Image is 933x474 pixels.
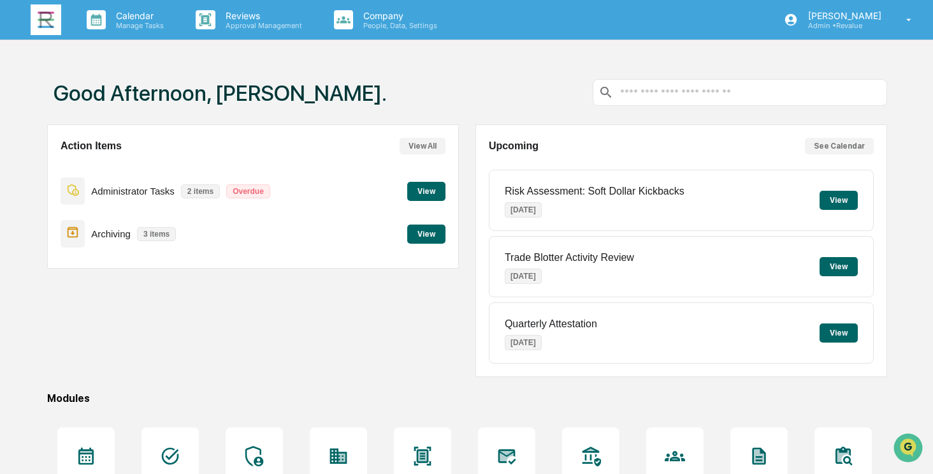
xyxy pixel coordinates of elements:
[353,10,444,21] p: Company
[27,97,50,120] img: 8933085812038_c878075ebb4cc5468115_72.jpg
[353,21,444,30] p: People, Data, Settings
[226,184,270,198] p: Overdue
[106,10,170,21] p: Calendar
[57,110,175,120] div: We're available if you need us!
[13,26,232,47] p: How can we help?
[400,138,445,154] button: View All
[13,227,23,237] div: 🖐️
[217,101,232,116] button: Start new chat
[820,191,858,210] button: View
[820,257,858,276] button: View
[137,227,176,241] p: 3 items
[127,281,154,291] span: Pylon
[505,318,597,330] p: Quarterly Attestation
[407,184,445,196] a: View
[25,226,82,239] span: Preclearance
[215,10,308,21] p: Reviews
[91,186,175,196] p: Administrator Tasks
[91,228,131,239] p: Archiving
[505,335,542,350] p: [DATE]
[13,97,36,120] img: 1746055101610-c473b297-6a78-478c-a979-82029cc54cd1
[13,251,23,262] div: 🔎
[25,250,80,263] span: Data Lookup
[489,140,539,152] h2: Upcoming
[505,186,684,197] p: Risk Assessment: Soft Dollar Kickbacks
[505,252,634,263] p: Trade Blotter Activity Review
[892,432,927,466] iframe: Open customer support
[61,140,122,152] h2: Action Items
[90,281,154,291] a: Powered byPylon
[113,173,139,183] span: [DATE]
[13,161,33,181] img: Jack Rasmussen
[106,21,170,30] p: Manage Tasks
[57,97,209,110] div: Start new chat
[13,141,85,151] div: Past conversations
[798,21,888,30] p: Admin • Revalue
[505,269,542,284] p: [DATE]
[820,323,858,343] button: View
[215,21,308,30] p: Approval Management
[92,227,103,237] div: 🗄️
[805,138,874,154] button: See Calendar
[87,221,163,244] a: 🗄️Attestations
[198,138,232,154] button: See all
[8,245,85,268] a: 🔎Data Lookup
[54,80,387,106] h1: Good Afternoon, [PERSON_NAME].
[25,174,36,184] img: 1746055101610-c473b297-6a78-478c-a979-82029cc54cd1
[106,173,110,183] span: •
[407,225,445,244] button: View
[181,184,220,198] p: 2 items
[31,4,61,35] img: logo
[8,221,87,244] a: 🖐️Preclearance
[407,227,445,239] a: View
[40,173,103,183] span: [PERSON_NAME]
[505,202,542,218] p: [DATE]
[798,10,888,21] p: [PERSON_NAME]
[47,392,887,404] div: Modules
[105,226,158,239] span: Attestations
[407,182,445,201] button: View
